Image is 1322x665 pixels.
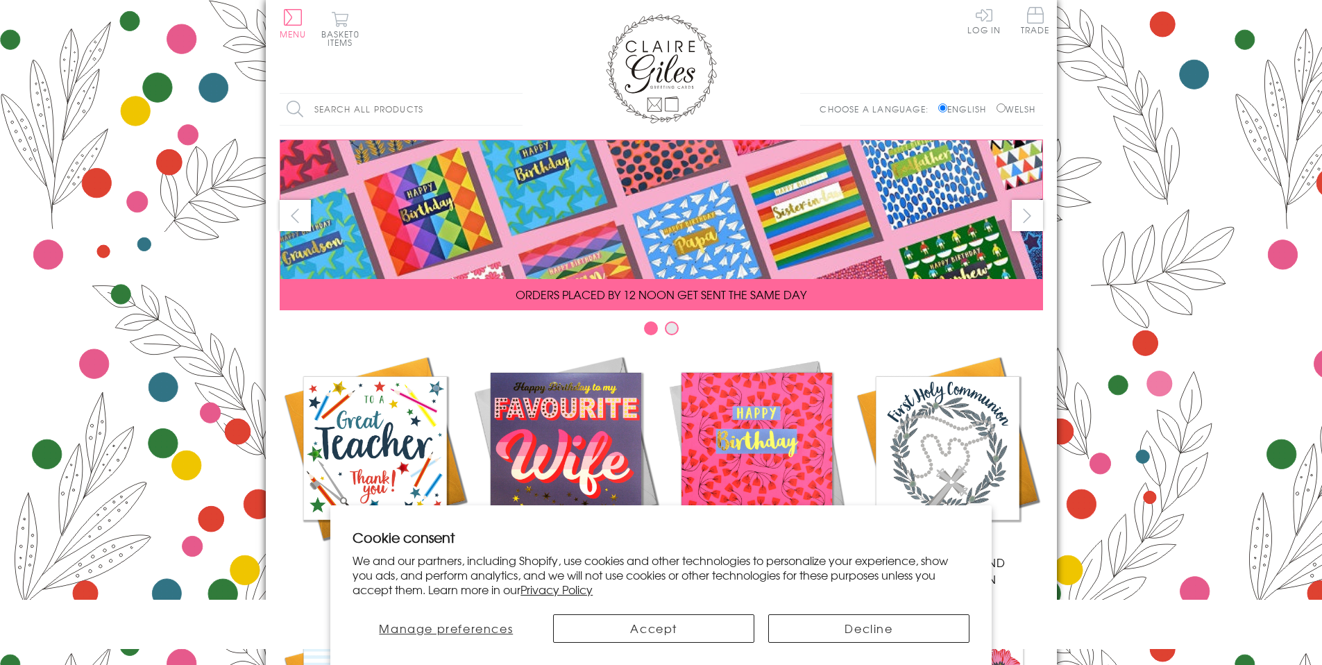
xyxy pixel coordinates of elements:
[938,103,947,112] input: English
[553,614,754,643] button: Accept
[1012,200,1043,231] button: next
[520,581,593,598] a: Privacy Policy
[280,94,523,125] input: Search all products
[852,353,1043,587] a: Communion and Confirmation
[280,28,307,40] span: Menu
[665,321,679,335] button: Carousel Page 2
[353,528,969,547] h2: Cookie consent
[353,614,539,643] button: Manage preferences
[280,9,307,38] button: Menu
[353,553,969,596] p: We and our partners, including Shopify, use cookies and other technologies to personalize your ex...
[938,103,993,115] label: English
[1021,7,1050,37] a: Trade
[606,14,717,124] img: Claire Giles Greetings Cards
[379,620,513,637] span: Manage preferences
[997,103,1036,115] label: Welsh
[471,353,661,571] a: New Releases
[1021,7,1050,34] span: Trade
[820,103,935,115] p: Choose a language:
[328,28,359,49] span: 0 items
[280,321,1043,342] div: Carousel Pagination
[661,353,852,571] a: Birthdays
[768,614,969,643] button: Decline
[644,321,658,335] button: Carousel Page 1 (Current Slide)
[967,7,1001,34] a: Log In
[280,353,471,571] a: Academic
[997,103,1006,112] input: Welsh
[509,94,523,125] input: Search
[516,286,806,303] span: ORDERS PLACED BY 12 NOON GET SENT THE SAME DAY
[280,200,311,231] button: prev
[321,11,359,47] button: Basket0 items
